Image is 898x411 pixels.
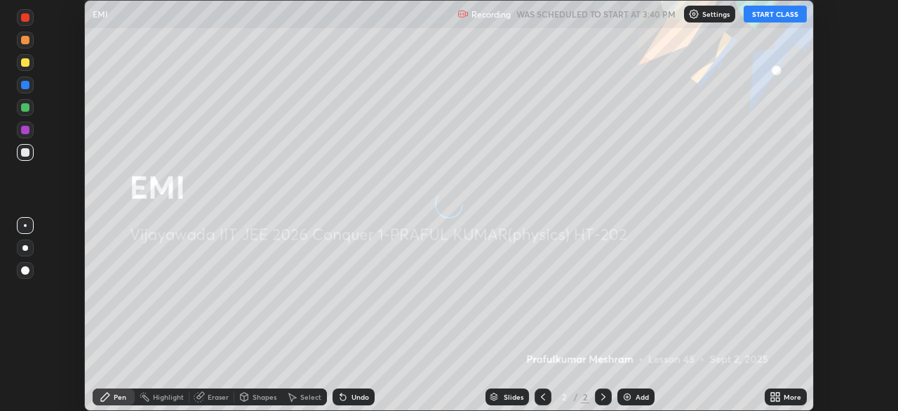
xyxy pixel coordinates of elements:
[784,393,801,400] div: More
[300,393,321,400] div: Select
[574,393,578,401] div: /
[471,9,511,20] p: Recording
[208,393,229,400] div: Eraser
[457,8,469,20] img: recording.375f2c34.svg
[93,8,108,20] p: EMI
[581,391,589,403] div: 2
[622,391,633,403] img: add-slide-button
[504,393,523,400] div: Slides
[744,6,807,22] button: START CLASS
[557,393,571,401] div: 2
[153,393,184,400] div: Highlight
[253,393,276,400] div: Shapes
[688,8,699,20] img: class-settings-icons
[516,8,676,20] h5: WAS SCHEDULED TO START AT 3:40 PM
[636,393,649,400] div: Add
[114,393,126,400] div: Pen
[702,11,730,18] p: Settings
[351,393,369,400] div: Undo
